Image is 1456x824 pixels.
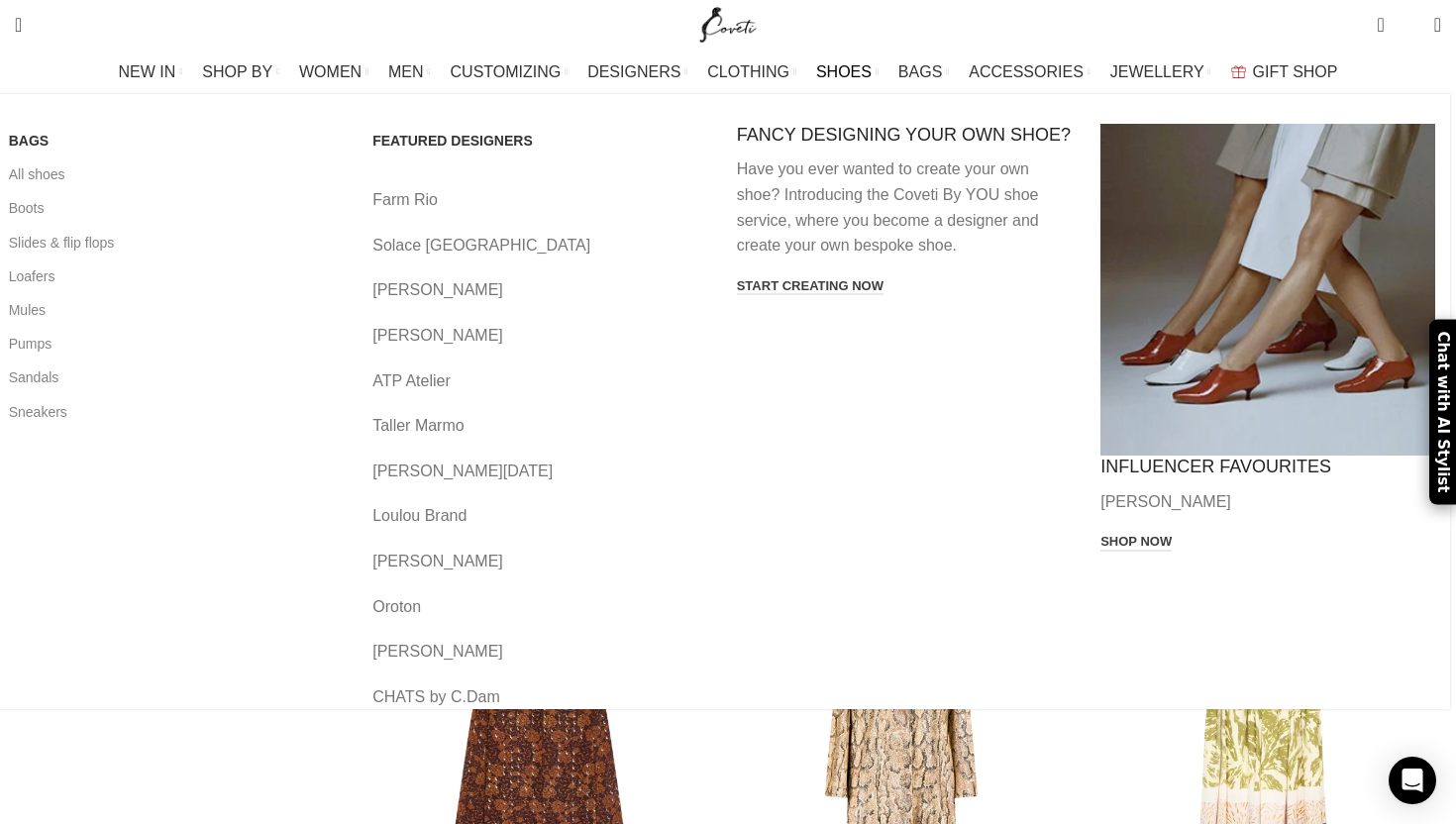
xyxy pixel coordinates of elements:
[9,226,344,259] a: Slides & flip flops
[1400,5,1419,45] div: My Wishlist
[816,62,872,81] span: SHOES
[119,62,176,81] span: NEW IN
[372,323,707,349] a: [PERSON_NAME]
[202,62,272,81] span: SHOP BY
[388,62,424,81] span: MEN
[9,293,344,327] a: Mules
[9,259,344,293] a: Loafers
[372,549,707,574] a: [PERSON_NAME]
[372,639,707,665] a: [PERSON_NAME]
[587,52,687,92] a: DESIGNERS
[816,52,879,92] a: SHOES
[372,277,707,303] a: [PERSON_NAME]
[1367,5,1394,45] a: 0
[372,132,533,150] span: FEATURED DESIGNERS
[372,368,707,394] a: ATP Atelier
[898,62,942,81] span: BAGS
[737,124,1072,147] h4: FANCY DESIGNING YOUR OWN SHOE?
[9,395,344,429] a: Sneakers
[1100,489,1435,515] p: [PERSON_NAME]
[707,52,796,92] a: CLOTHING
[9,191,344,225] a: Boots
[737,278,884,296] a: Start creating now
[1110,62,1204,81] span: JEWELLERY
[1231,52,1338,92] a: GIFT SHOP
[1389,757,1436,804] div: Open Intercom Messenger
[451,62,562,81] span: CUSTOMIZING
[898,52,949,92] a: BAGS
[9,132,49,150] span: BAGS
[707,62,789,81] span: CLOTHING
[1110,52,1211,92] a: JEWELLERY
[9,327,344,360] a: Pumps
[451,52,569,92] a: CUSTOMIZING
[9,360,344,394] a: Sandals
[299,62,362,81] span: WOMEN
[587,62,680,81] span: DESIGNERS
[969,62,1084,81] span: ACCESSORIES
[9,157,344,191] a: All shoes
[1404,20,1418,35] span: 0
[119,52,183,92] a: NEW IN
[372,413,707,439] a: Taller Marmo
[1100,124,1435,456] a: Banner link
[372,503,707,529] a: Loulou Brand
[1379,10,1394,25] span: 0
[372,684,707,710] a: CHATS by C.Dam
[5,5,32,45] a: Search
[372,187,707,213] a: Farm Rio
[5,52,1451,92] div: Main navigation
[388,52,430,92] a: MEN
[372,233,707,258] a: Solace [GEOGRAPHIC_DATA]
[372,459,707,484] a: [PERSON_NAME][DATE]
[737,156,1072,257] p: Have you ever wanted to create your own shoe? Introducing the Coveti By YOU shoe service, where y...
[695,15,762,32] a: Site logo
[1100,456,1435,478] h4: INFLUENCER FAVOURITES
[1231,65,1246,78] img: GiftBag
[299,52,368,92] a: WOMEN
[1100,534,1172,552] a: Shop now
[372,594,707,620] a: Oroton
[1253,62,1338,81] span: GIFT SHOP
[202,52,279,92] a: SHOP BY
[969,52,1091,92] a: ACCESSORIES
